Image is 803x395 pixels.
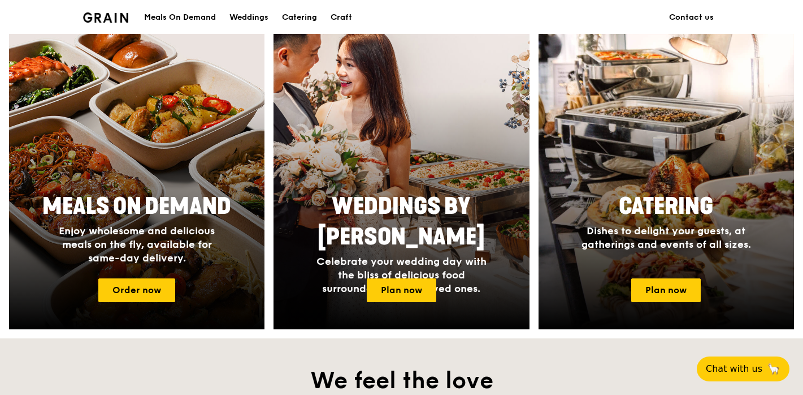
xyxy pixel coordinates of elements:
[9,31,264,329] a: Meals On DemandEnjoy wholesome and delicious meals on the fly, available for same-day delivery.Or...
[662,1,720,35] a: Contact us
[275,1,324,35] a: Catering
[767,362,780,376] span: 🦙
[706,362,762,376] span: Chat with us
[229,1,268,35] div: Weddings
[631,278,701,302] a: Plan now
[324,1,359,35] a: Craft
[144,1,216,35] div: Meals On Demand
[316,255,487,295] span: Celebrate your wedding day with the bliss of delicious food surrounded by your loved ones.
[223,1,275,35] a: Weddings
[42,193,231,220] span: Meals On Demand
[98,278,175,302] a: Order now
[331,1,352,35] div: Craft
[59,225,215,264] span: Enjoy wholesome and delicious meals on the fly, available for same-day delivery.
[697,357,789,381] button: Chat with us🦙
[367,278,436,302] a: Plan now
[581,225,751,251] span: Dishes to delight your guests, at gatherings and events of all sizes.
[318,193,485,251] span: Weddings by [PERSON_NAME]
[539,31,794,329] a: CateringDishes to delight your guests, at gatherings and events of all sizes.Plan now
[274,31,529,329] a: Weddings by [PERSON_NAME]Celebrate your wedding day with the bliss of delicious food surrounded b...
[619,193,713,220] span: Catering
[282,1,317,35] div: Catering
[83,12,129,23] img: Grain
